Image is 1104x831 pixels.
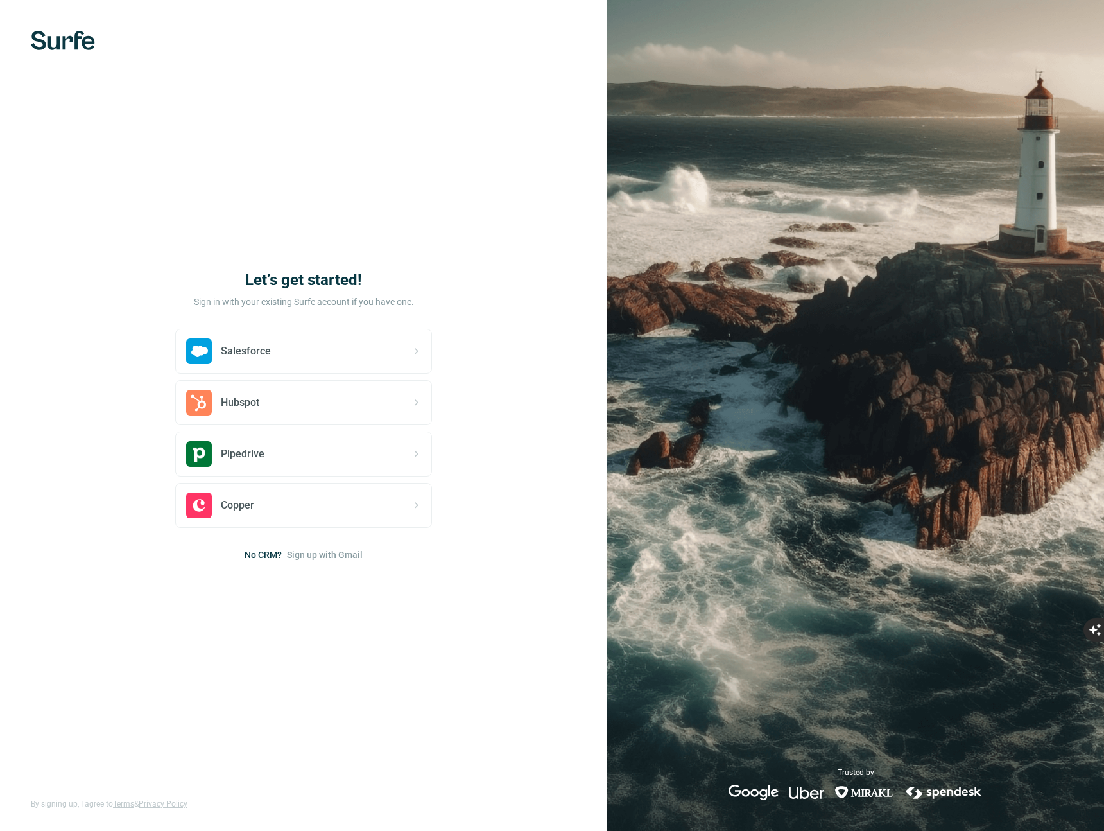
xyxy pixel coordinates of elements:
span: Hubspot [221,395,259,410]
img: mirakl's logo [834,785,893,800]
h1: Let’s get started! [175,270,432,290]
span: Salesforce [221,344,271,359]
p: Trusted by [838,767,874,778]
a: Terms [113,800,134,809]
span: Pipedrive [221,446,264,462]
img: google's logo [729,785,779,800]
img: pipedrive's logo [186,441,212,467]
span: No CRM? [245,548,282,561]
img: salesforce's logo [186,338,212,364]
span: By signing up, I agree to & [31,798,187,810]
img: copper's logo [186,493,212,518]
p: Sign in with your existing Surfe account if you have one. [194,295,414,308]
img: uber's logo [789,785,824,800]
button: Sign up with Gmail [287,548,363,561]
a: Privacy Policy [139,800,187,809]
span: Copper [221,498,254,513]
img: Surfe's logo [31,31,95,50]
img: hubspot's logo [186,390,212,415]
img: spendesk's logo [904,785,983,800]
